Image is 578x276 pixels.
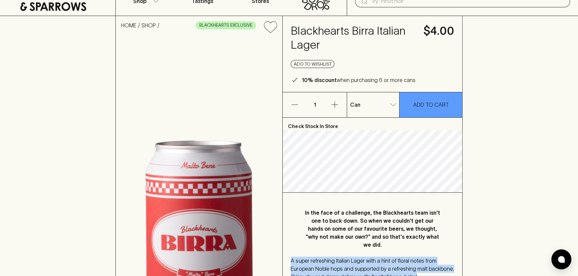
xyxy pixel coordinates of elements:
p: ADD TO CART [413,101,449,109]
a: HOME [121,22,136,28]
p: Can [350,101,360,109]
b: 10% discount [301,77,336,83]
p: when purchasing 6 or more cans [301,76,415,84]
a: SHOP [141,22,156,28]
p: 1 [307,92,323,117]
img: bubble-icon [558,256,565,263]
p: Check Stock In Store [283,118,462,130]
span: BLACKHEARTS EXCLUSIVE [196,22,256,29]
button: Add to wishlist [291,60,334,68]
p: In the face of a challenge, the Blackhearts team isn't one to back down. So when we couldn't get ... [304,209,441,249]
h4: $4.00 [423,24,454,38]
button: ADD TO CART [399,92,462,117]
h4: Blackhearts Birra Italian Lager [291,24,415,52]
div: Can [347,98,399,111]
button: Add to wishlist [261,19,280,36]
